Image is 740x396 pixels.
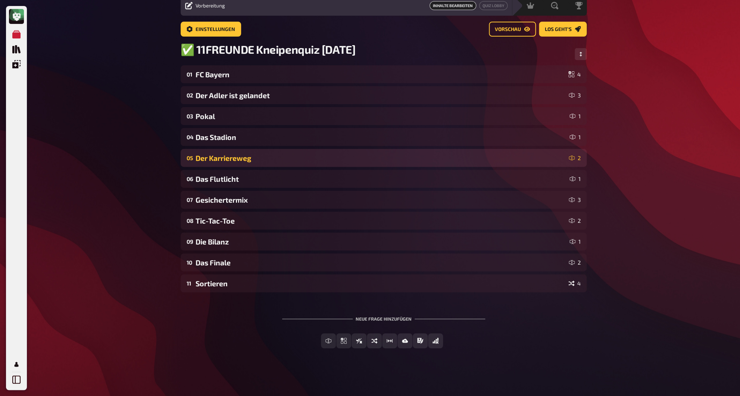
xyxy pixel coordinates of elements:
div: Das Finale [196,258,566,267]
div: Neue Frage hinzufügen [282,304,485,327]
a: Meine Quizze [9,27,24,42]
div: 02 [187,92,193,99]
div: Der Karriereweg [196,154,566,162]
span: Einstellungen [196,27,235,32]
span: Vorschau [495,27,521,32]
div: 2 [569,155,581,161]
a: Inhalte Bearbeiten [430,1,476,10]
button: Freitext Eingabe [321,333,336,348]
button: Offline Frage [428,333,443,348]
button: Quiz Lobby [479,1,508,10]
div: Die Bilanz [196,237,566,246]
div: Das Flutlicht [196,175,566,183]
button: Reihenfolge anpassen [575,48,587,60]
button: Prosa (Langtext) [413,333,428,348]
div: 2 [569,259,581,265]
div: 03 [187,113,193,119]
button: Wahr / Falsch [352,333,366,348]
div: 05 [187,155,193,161]
div: 1 [569,134,581,140]
div: FC Bayern [196,70,565,79]
span: Vorbereitung [196,3,225,9]
div: Sortieren [196,279,565,288]
a: Quiz Sammlung [9,42,24,57]
button: Schätzfrage [382,333,397,348]
a: Einblendungen [9,57,24,72]
button: Sortierfrage [367,333,382,348]
div: 06 [187,175,193,182]
div: 1 [569,113,581,119]
button: Bild-Antwort [397,333,412,348]
div: Tic-Tac-Toe [196,216,566,225]
div: 07 [187,196,193,203]
div: 4 [568,280,581,286]
div: Pokal [196,112,566,121]
button: Einfachauswahl [336,333,351,348]
div: 01 [187,71,193,78]
div: 09 [187,238,193,245]
div: 1 [569,176,581,182]
a: Profil [9,357,24,372]
span: Los geht's [545,27,572,32]
button: Einstellungen [181,22,241,37]
div: Der Adler ist gelandet [196,91,566,100]
div: Gesichertermix [196,196,566,204]
div: 2 [569,218,581,224]
div: 1 [569,238,581,244]
div: 11 [187,280,193,287]
div: 4 [568,71,581,77]
span: ✅ 11FREUNDE Kneipenquiz [DATE] [181,43,356,56]
button: Vorschau [489,22,536,37]
div: 10 [187,259,193,266]
div: 04 [187,134,193,140]
button: Los geht's [539,22,587,37]
div: 08 [187,217,193,224]
div: 3 [569,92,581,98]
div: 3 [569,197,581,203]
div: Das Stadion [196,133,566,141]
